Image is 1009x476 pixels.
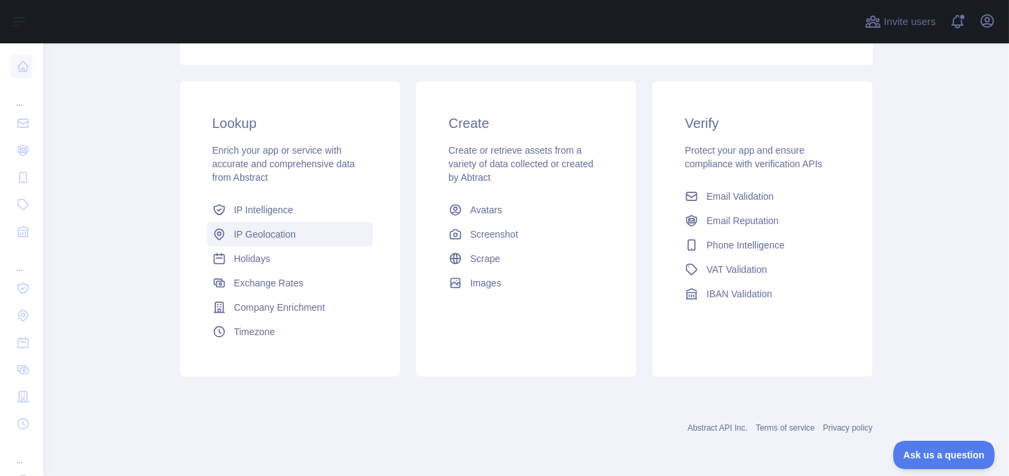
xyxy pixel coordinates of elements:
h3: Create [449,114,604,133]
span: IP Geolocation [234,228,296,241]
a: Privacy policy [823,423,872,433]
span: Invite users [884,14,936,30]
span: VAT Validation [707,263,767,276]
a: Images [443,271,609,295]
a: Avatars [443,198,609,222]
div: ... [11,246,32,274]
a: Email Validation [679,184,845,209]
a: Email Reputation [679,209,845,233]
div: ... [11,81,32,108]
a: IP Geolocation [207,222,373,246]
a: IBAN Validation [679,282,845,306]
span: Images [470,276,501,290]
span: Timezone [234,325,275,339]
span: Exchange Rates [234,276,304,290]
span: Protect your app and ensure compliance with verification APIs [685,145,822,169]
span: Enrich your app or service with accurate and comprehensive data from Abstract [212,145,355,183]
iframe: Toggle Customer Support [893,441,995,469]
a: Phone Intelligence [679,233,845,257]
div: ... [11,439,32,466]
span: Avatars [470,203,502,217]
span: Scrape [470,252,500,265]
a: Abstract API Inc. [688,423,748,433]
h3: Verify [685,114,840,133]
a: Timezone [207,320,373,344]
a: Exchange Rates [207,271,373,295]
span: IBAN Validation [707,287,772,301]
span: Email Reputation [707,214,779,228]
span: Screenshot [470,228,518,241]
span: Email Validation [707,190,773,203]
span: IP Intelligence [234,203,294,217]
a: Screenshot [443,222,609,246]
h3: Lookup [212,114,367,133]
button: Invite users [862,11,939,33]
a: Terms of service [756,423,815,433]
a: Holidays [207,246,373,271]
span: Create or retrieve assets from a variety of data collected or created by Abtract [449,145,593,183]
span: Holidays [234,252,271,265]
a: Company Enrichment [207,295,373,320]
a: Scrape [443,246,609,271]
a: VAT Validation [679,257,845,282]
a: IP Intelligence [207,198,373,222]
span: Company Enrichment [234,301,326,314]
span: Phone Intelligence [707,238,784,252]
